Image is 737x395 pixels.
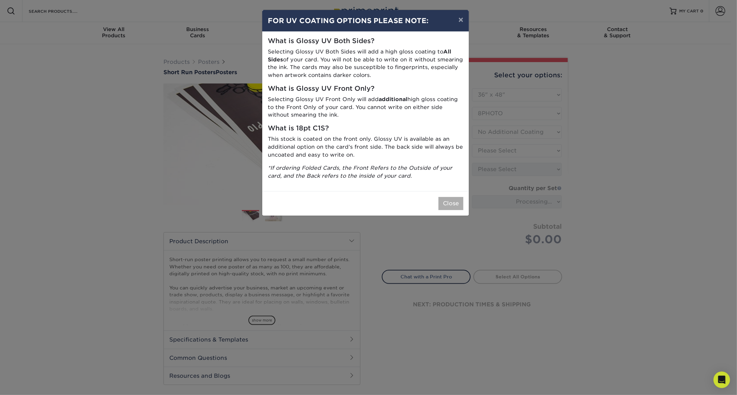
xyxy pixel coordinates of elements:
strong: additional [379,96,407,102]
h5: What is Glossy UV Both Sides? [268,37,463,45]
button: Close [438,197,463,210]
p: This stock is coated on the front only. Glossy UV is available as an additional option on the car... [268,135,463,159]
i: *If ordering Folded Cards, the Front Refers to the Outside of your card, and the Back refers to t... [268,165,452,179]
strong: All Sides [268,48,451,63]
h4: FOR UV COATING OPTIONS PLEASE NOTE: [268,16,463,26]
p: Selecting Glossy UV Front Only will add high gloss coating to the Front Only of your card. You ca... [268,96,463,119]
h5: What is 18pt C1S? [268,125,463,132]
p: Selecting Glossy UV Both Sides will add a high gloss coating to of your card. You will not be abl... [268,48,463,79]
h5: What is Glossy UV Front Only? [268,85,463,93]
div: Open Intercom Messenger [714,372,730,388]
button: × [453,10,469,29]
